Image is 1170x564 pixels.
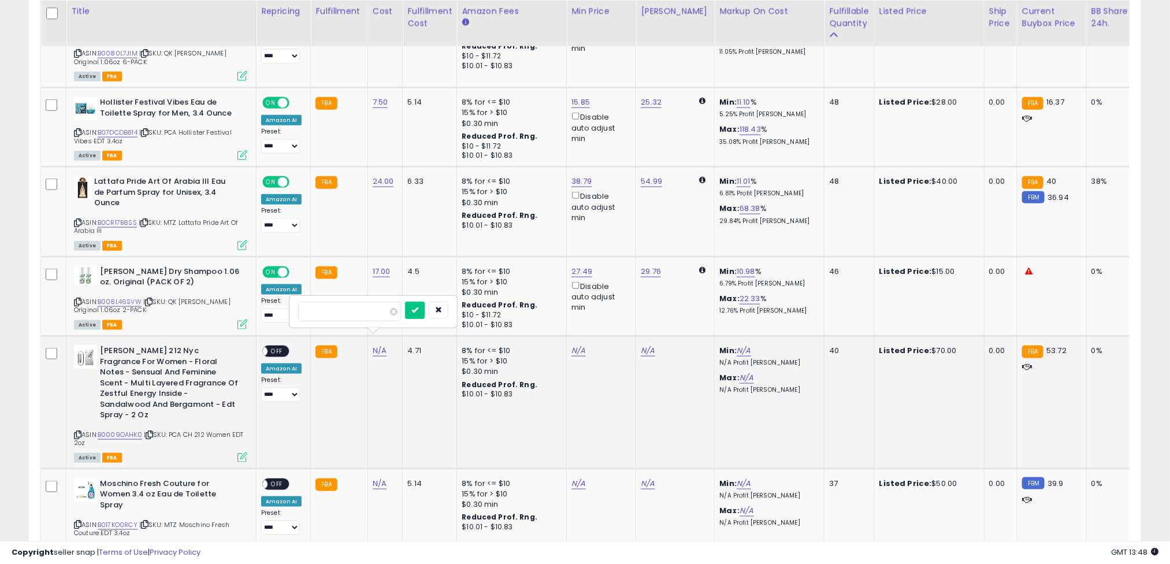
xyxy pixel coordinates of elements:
[719,307,815,315] p: 12.76% Profit [PERSON_NAME]
[462,198,558,208] div: $0.30 min
[989,478,1008,489] div: 0.00
[719,48,815,56] p: 11.05% Profit [PERSON_NAME]
[737,345,751,357] a: N/A
[74,49,226,66] span: | SKU: QK [PERSON_NAME] Original 1.06oz 6-PACK
[74,430,244,447] span: | SKU: PCA CH 212 Women EDT 2oz
[407,478,448,489] div: 5.14
[571,478,585,489] a: N/A
[288,268,306,277] span: OFF
[719,176,737,187] b: Min:
[879,478,975,489] div: $50.00
[288,98,306,108] span: OFF
[829,97,865,107] div: 48
[261,38,302,64] div: Preset:
[94,176,235,211] b: Lattafa Pride Art Of Arabia III Eau de Parfum Spray for Unisex, 3.4 Ounce
[641,97,662,108] a: 25.32
[74,453,101,463] span: All listings currently available for purchase on Amazon
[1022,97,1043,110] small: FBA
[1022,346,1043,358] small: FBA
[719,505,740,516] b: Max:
[100,346,240,424] b: [PERSON_NAME] 212 Nyc Fragrance For Women - Floral Notes - Sensual And Feminine Scent - Multi Lay...
[715,1,824,46] th: The percentage added to the cost of goods (COGS) that forms the calculator for Min & Max prices.
[261,194,302,205] div: Amazon AI
[462,310,558,320] div: $10 - $11.72
[98,49,138,58] a: B0080L7JIM
[462,221,558,231] div: $10.01 - $10.83
[261,284,302,295] div: Amazon AI
[462,151,558,161] div: $10.01 - $10.83
[74,320,101,330] span: All listings currently available for purchase on Amazon
[989,97,1008,107] div: 0.00
[1091,97,1130,107] div: 0%
[261,297,302,323] div: Preset:
[261,5,306,17] div: Repricing
[462,522,558,532] div: $10.01 - $10.83
[100,266,240,291] b: [PERSON_NAME] Dry Shampoo 1.06 oz. Original (PACK OF 2)
[829,346,865,356] div: 40
[268,479,286,489] span: OFF
[879,176,932,187] b: Listed Price:
[462,51,558,61] div: $10 - $11.72
[74,346,97,369] img: 31AvTKTkeeL._SL40_.jpg
[1091,5,1134,29] div: BB Share 24h.
[879,97,975,107] div: $28.00
[571,190,627,222] div: Disable auto adjust min
[737,478,751,489] a: N/A
[74,266,97,284] img: 41dHL6GS9WL._SL40_.jpg
[1048,478,1064,489] span: 39.9
[263,177,278,187] span: ON
[719,124,740,135] b: Max:
[737,176,751,187] a: 11.01
[462,131,537,141] b: Reduced Prof. Rng.
[989,176,1008,187] div: 0.00
[74,520,229,537] span: | SKU: MTZ Moschino Fresh Couture EDT 3.4oz
[74,478,97,502] img: 41zW2aIpsrL._SL40_.jpg
[571,345,585,357] a: N/A
[74,176,91,199] img: 31b5g5RAx2L._SL40_.jpg
[315,5,362,17] div: Fulfillment
[150,547,200,558] a: Privacy Policy
[879,266,975,277] div: $15.00
[74,72,101,81] span: All listings currently available for purchase on Amazon
[719,266,815,288] div: %
[571,266,592,277] a: 27.49
[98,297,142,307] a: B008L46SVW
[740,372,753,384] a: N/A
[407,346,448,356] div: 4.71
[740,293,760,305] a: 22.33
[1022,477,1045,489] small: FBM
[641,176,662,187] a: 54.99
[102,320,122,330] span: FBA
[102,453,122,463] span: FBA
[829,5,869,29] div: Fulfillable Quantity
[315,478,337,491] small: FBA
[829,176,865,187] div: 48
[879,97,932,107] b: Listed Price:
[261,376,302,402] div: Preset:
[98,218,137,228] a: B0CR17B8SS
[74,97,97,120] img: 41CgdoOjTQL._SL40_.jpg
[719,110,815,118] p: 5.25% Profit [PERSON_NAME]
[100,97,240,121] b: Hollister Festival Vibes Eau de Toilette Spray for Men, 3.4 Ounce
[462,512,537,522] b: Reduced Prof. Rng.
[719,294,815,315] div: %
[407,5,452,29] div: Fulfillment Cost
[1022,176,1043,189] small: FBA
[407,176,448,187] div: 6.33
[1022,5,1082,29] div: Current Buybox Price
[74,346,247,461] div: ASIN:
[462,61,558,71] div: $10.01 - $10.83
[719,217,815,225] p: 29.84% Profit [PERSON_NAME]
[989,5,1012,29] div: Ship Price
[462,366,558,377] div: $0.30 min
[462,107,558,118] div: 15% for > $10
[373,5,398,17] div: Cost
[315,97,337,110] small: FBA
[261,363,302,374] div: Amazon AI
[1091,478,1130,489] div: 0%
[261,115,302,125] div: Amazon AI
[641,266,661,277] a: 29.76
[1091,266,1130,277] div: 0%
[373,345,387,357] a: N/A
[315,176,337,189] small: FBA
